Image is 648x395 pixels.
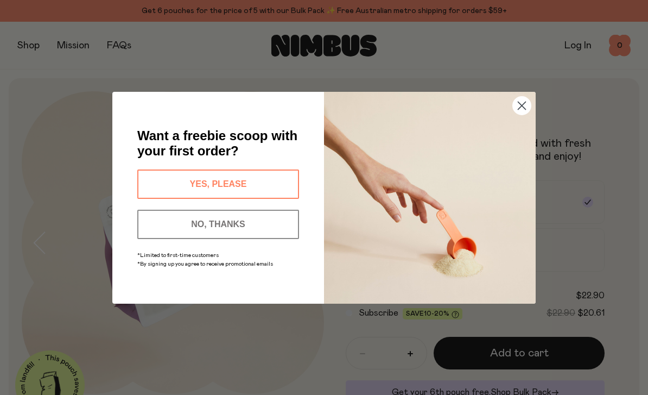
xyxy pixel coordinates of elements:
img: c0d45117-8e62-4a02-9742-374a5db49d45.jpeg [324,92,536,304]
button: Close dialog [512,96,531,115]
span: *Limited to first-time customers [137,253,219,258]
button: YES, PLEASE [137,170,299,199]
span: Want a freebie scoop with your first order? [137,128,297,158]
button: NO, THANKS [137,210,299,239]
span: *By signing up you agree to receive promotional emails [137,261,273,267]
